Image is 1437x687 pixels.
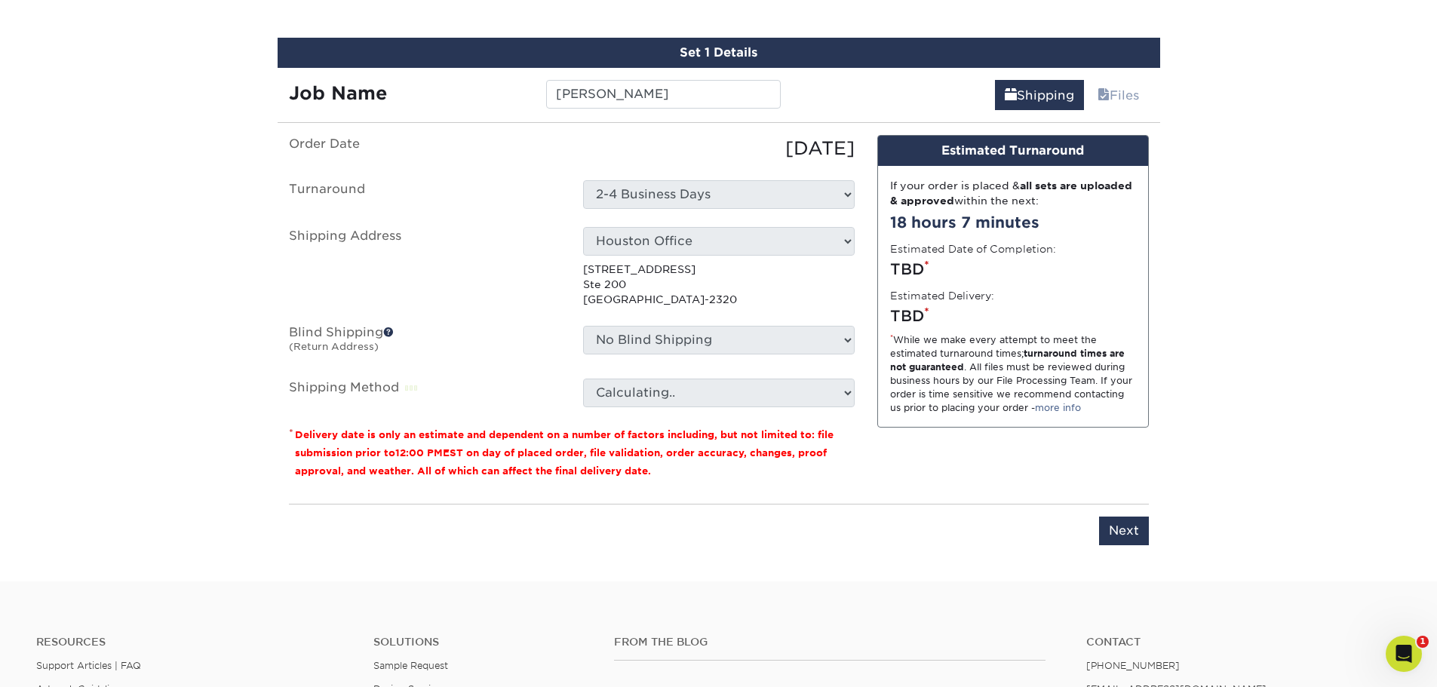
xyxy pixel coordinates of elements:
[1417,636,1429,648] span: 1
[278,379,572,407] label: Shipping Method
[890,258,1136,281] div: TBD
[278,135,572,162] label: Order Date
[890,288,994,303] label: Estimated Delivery:
[890,211,1136,234] div: 18 hours 7 minutes
[572,135,866,162] div: [DATE]
[1086,636,1401,649] a: Contact
[1005,88,1017,103] span: shipping
[1088,80,1149,110] a: Files
[1099,517,1149,545] input: Next
[373,660,448,671] a: Sample Request
[583,262,855,308] p: [STREET_ADDRESS] Ste 200 [GEOGRAPHIC_DATA]-2320
[1386,636,1422,672] iframe: Intercom live chat
[278,326,572,360] label: Blind Shipping
[995,80,1084,110] a: Shipping
[295,429,834,477] small: Delivery date is only an estimate and dependent on a number of factors including, but not limited...
[890,241,1056,256] label: Estimated Date of Completion:
[878,136,1148,166] div: Estimated Turnaround
[890,178,1136,209] div: If your order is placed & within the next:
[395,447,443,459] span: 12:00 PM
[546,80,781,109] input: Enter a job name
[36,636,351,649] h4: Resources
[289,82,387,104] strong: Job Name
[1035,402,1081,413] a: more info
[289,341,379,352] small: (Return Address)
[373,636,591,649] h4: Solutions
[278,38,1160,68] div: Set 1 Details
[890,305,1136,327] div: TBD
[614,636,1046,649] h4: From the Blog
[278,227,572,308] label: Shipping Address
[1098,88,1110,103] span: files
[278,180,572,209] label: Turnaround
[890,333,1136,415] div: While we make every attempt to meet the estimated turnaround times; . All files must be reviewed ...
[1086,660,1180,671] a: [PHONE_NUMBER]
